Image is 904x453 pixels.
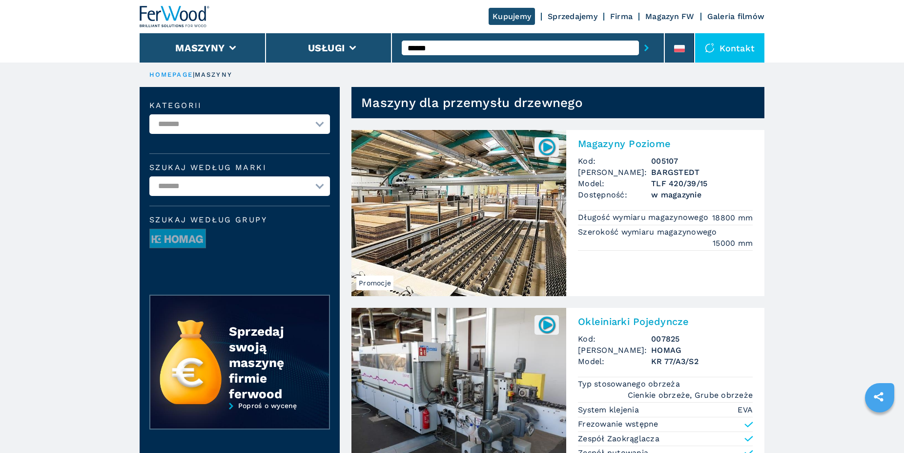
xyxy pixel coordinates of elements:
[651,356,753,367] h3: KR 77/A3/S2
[578,212,711,223] p: Długość wymiaru magazynowego
[578,316,753,327] h2: Okleiniarki Pojedyncze
[578,138,753,150] h2: Magazyny Poziome
[149,164,330,172] label: Szukaj według marki
[645,12,695,21] a: Magazyn FW
[651,167,753,178] h3: BARGSTEDT
[489,8,535,25] a: Kupujemy
[628,389,753,401] em: Cienkie obrzeże, Grube obrzeże
[578,333,651,345] span: Kod:
[578,227,719,237] p: Szerokość wymiaru magazynowego
[229,324,310,402] div: Sprzedaj swoją maszynę firmie ferwood
[149,216,330,224] span: Szukaj według grupy
[738,404,753,415] em: EVA
[639,37,654,59] button: submit-button
[351,130,566,296] img: Magazyny Poziome BARGSTEDT TLF 420/39/15
[578,433,659,444] p: Zespół Zaokrąglacza
[578,345,651,356] span: [PERSON_NAME]:
[150,229,205,249] img: image
[705,43,715,53] img: Kontakt
[149,71,193,78] a: HOMEPAGE
[707,12,765,21] a: Galeria filmów
[537,137,556,156] img: 005107
[651,345,753,356] h3: HOMAG
[308,42,345,54] button: Usługi
[149,402,330,437] a: Poproś o wycenę
[195,70,232,79] p: maszyny
[651,189,753,200] span: w magazynie
[361,95,583,110] h1: Maszyny dla przemysłu drzewnego
[712,212,753,223] em: 18800 mm
[548,12,597,21] a: Sprzedajemy
[578,405,641,415] p: System klejenia
[356,276,393,290] span: Promocje
[695,33,764,63] div: Kontakt
[578,189,651,200] span: Dostępność:
[140,6,210,27] img: Ferwood
[578,379,682,389] p: Typ stosowanego obrzeża
[713,237,753,249] em: 15000 mm
[175,42,225,54] button: Maszyny
[651,178,753,189] h3: TLF 420/39/15
[578,419,658,430] p: Frezowanie wstępne
[193,71,195,78] span: |
[866,385,891,409] a: sharethis
[578,178,651,189] span: Model:
[578,155,651,167] span: Kod:
[610,12,633,21] a: Firma
[351,130,764,296] a: Magazyny Poziome BARGSTEDT TLF 420/39/15Promocje005107Magazyny PoziomeKod:005107[PERSON_NAME]:BAR...
[578,356,651,367] span: Model:
[863,409,897,446] iframe: Chat
[651,333,753,345] h3: 007825
[537,315,556,334] img: 007825
[578,167,651,178] span: [PERSON_NAME]:
[651,155,753,167] h3: 005107
[149,102,330,109] label: kategorii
